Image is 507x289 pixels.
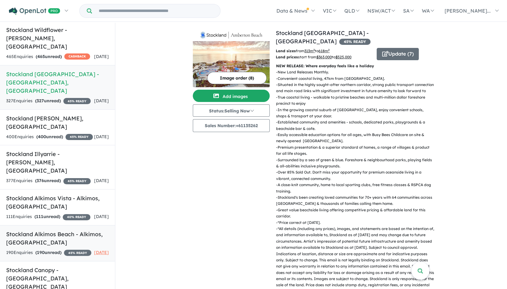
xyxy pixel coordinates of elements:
p: start from [276,54,372,60]
button: Image order (8) [207,72,267,84]
h5: Stockland Illyarrie - [PERSON_NAME] , [GEOGRAPHIC_DATA] [6,150,109,175]
p: - Situated in the highly sought-after northern corridor, strong public transport connection and m... [276,82,434,94]
p: - Over 85% Sold Out. Don't miss your opportunity for premium oceanside living in a vibrant, conne... [276,169,434,182]
div: 111 Enquir ies [6,213,90,221]
p: from [276,48,372,54]
sup: 2 [328,48,330,52]
button: Add images [193,90,270,102]
a: Stockland Amberton Beach - Eglinton LogoStockland Amberton Beach - Eglinton [193,29,270,87]
span: [DATE] [94,178,109,183]
p: - Premium presentation & a superior standard of homes, a range of villages & product for all life... [276,144,434,157]
span: 190 [37,250,45,255]
h5: Stockland Alkimos Beach - Alkimos , [GEOGRAPHIC_DATA] [6,230,109,247]
p: - True coastal living - walkable to pristine beaches and multi-million dollar foreshore precinct ... [276,94,434,107]
span: 45 % READY [64,250,91,256]
span: 111 [36,214,43,219]
u: 313 m [304,49,315,53]
span: 45 % READY [65,134,93,140]
span: 465 [37,54,45,59]
h5: Stockland [PERSON_NAME] , [GEOGRAPHIC_DATA] [6,114,109,131]
h5: Stockland [GEOGRAPHIC_DATA] - [GEOGRAPHIC_DATA] , [GEOGRAPHIC_DATA] [6,70,109,95]
h5: Stockland Wildflower - [PERSON_NAME] , [GEOGRAPHIC_DATA] [6,26,109,51]
span: to [315,49,330,53]
p: - In the growing coastal suburb of [GEOGRAPHIC_DATA], enjoy convenient schools, shops & transport... [276,107,434,119]
span: CASHBACK [64,53,90,60]
span: 40 % READY [63,214,90,220]
span: 400 [38,134,46,139]
a: Stockland [GEOGRAPHIC_DATA] - [GEOGRAPHIC_DATA] [276,29,369,45]
button: Status:Selling Now [193,104,270,117]
h5: Stockland Alkimos Vista - Alkimos , [GEOGRAPHIC_DATA] [6,194,109,211]
span: [DATE] [94,250,109,255]
u: 618 m [319,49,330,53]
u: $ 525,000 [335,55,351,59]
sup: 2 [313,48,315,52]
u: $ 363,000 [316,55,332,59]
span: [DATE] [94,214,109,219]
strong: ( unread) [36,54,62,59]
p: - Stockland's been creating loved communities for 70+ years with 64 communities across [GEOGRAPHI... [276,194,434,207]
img: Stockland Amberton Beach - Eglinton [193,41,270,87]
img: Stockland Amberton Beach - Eglinton Logo [195,31,267,39]
button: Update (7) [377,48,419,60]
strong: ( unread) [35,178,61,183]
p: - A close-knit community, home to local sporting clubs, free fitness classes & RSPCA dog training. [276,182,434,194]
p: - Surrounded by a sea of green & blue. Foreshore & neighbourhood parks, playing fields & all-abil... [276,157,434,170]
p: - Great value beachside living offering competitive pricing & affordable land for this corridor. [276,207,434,220]
b: Land sizes [276,49,296,53]
div: 190 Enquir ies [6,249,91,256]
p: - *Price correct at [DATE]. [276,220,434,226]
p: - Established community and amenities - schools, dedicated parks, playgrounds & a beachside bar &... [276,119,434,132]
strong: ( unread) [36,134,63,139]
strong: ( unread) [34,214,60,219]
p: - Convenient coastal living, 47km from [GEOGRAPHIC_DATA]. [276,76,434,82]
span: 327 [37,98,44,103]
p: - Easily accessible education options for all ages, with Busy Bees Childcare on site & newly open... [276,132,434,144]
p: NEW RELEASE: Where everyday feels like a holiday [276,63,430,69]
span: [DATE] [94,54,109,59]
strong: ( unread) [35,250,61,255]
p: - New Land Releases Monthly. [276,69,434,75]
div: 327 Enquir ies [6,97,91,105]
div: 377 Enquir ies [6,177,91,185]
span: [PERSON_NAME]... [445,8,491,14]
span: 45 % READY [339,39,370,45]
span: 45 % READY [63,98,91,104]
span: [DATE] [94,98,109,103]
b: Land prices [276,55,298,59]
span: [DATE] [94,134,109,139]
span: to [332,55,351,59]
span: 45 % READY [63,178,91,184]
div: 465 Enquir ies [6,53,90,61]
strong: ( unread) [35,98,61,103]
img: Openlot PRO Logo White [9,7,60,15]
div: 400 Enquir ies [6,133,93,141]
input: Try estate name, suburb, builder or developer [93,4,219,18]
span: 376 [37,178,44,183]
button: Sales Number:+61135262 [193,119,270,132]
